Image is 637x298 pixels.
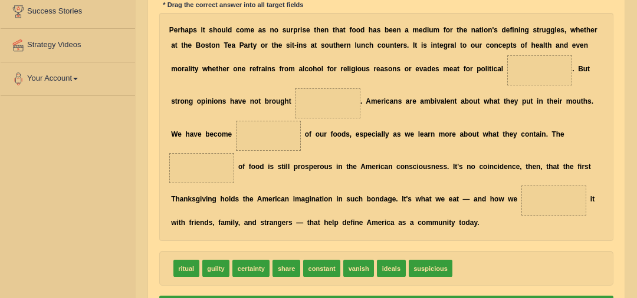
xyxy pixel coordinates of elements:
[580,41,584,49] b: e
[361,41,365,49] b: n
[288,65,295,73] b: m
[584,26,586,34] b: t
[278,41,283,49] b: e
[340,65,343,73] b: r
[252,65,257,73] b: e
[222,65,226,73] b: e
[244,26,251,34] b: m
[506,26,510,34] b: e
[501,26,505,34] b: d
[212,65,216,73] b: e
[457,26,459,34] b: t
[175,41,178,49] b: t
[203,26,205,34] b: t
[330,65,334,73] b: o
[344,41,347,49] b: r
[381,41,385,49] b: o
[249,65,252,73] b: r
[482,26,484,34] b: i
[224,41,227,49] b: T
[514,26,518,34] b: n
[427,65,431,73] b: d
[284,65,288,73] b: o
[216,65,218,73] b: t
[502,41,506,49] b: e
[576,26,580,34] b: h
[373,26,377,34] b: a
[454,41,456,49] b: l
[355,65,357,73] b: i
[373,65,376,73] b: r
[413,41,415,49] b: I
[178,26,180,34] b: r
[525,26,529,34] b: g
[554,26,556,34] b: l
[394,41,396,49] b: t
[520,26,524,34] b: n
[419,26,423,34] b: e
[578,65,583,73] b: B
[185,97,189,105] b: n
[185,26,189,34] b: a
[357,65,362,73] b: o
[217,26,221,34] b: o
[470,65,473,73] b: r
[240,26,244,34] b: o
[308,65,313,73] b: o
[460,41,462,49] b: t
[189,97,193,105] b: g
[546,26,550,34] b: g
[485,65,487,73] b: l
[267,65,271,73] b: n
[384,65,388,73] b: s
[539,26,542,34] b: r
[226,26,228,34] b: l
[201,41,205,49] b: o
[212,97,214,105] b: i
[178,97,180,105] b: r
[270,26,274,34] b: n
[475,41,479,49] b: u
[205,41,209,49] b: s
[531,41,535,49] b: h
[397,65,401,73] b: s
[518,26,520,34] b: i
[1,29,135,58] a: Strategy Videos
[576,41,580,49] b: v
[347,41,351,49] b: n
[339,26,343,34] b: a
[587,65,590,73] b: t
[174,26,178,34] b: e
[286,26,290,34] b: u
[380,65,385,73] b: a
[542,26,546,34] b: u
[244,41,248,49] b: a
[369,41,373,49] b: h
[419,65,423,73] b: v
[178,65,182,73] b: o
[357,41,361,49] b: u
[560,41,564,49] b: n
[233,65,237,73] b: o
[274,41,278,49] b: h
[261,41,265,49] b: o
[189,26,193,34] b: p
[396,26,400,34] b: n
[481,65,485,73] b: o
[449,65,454,73] b: e
[405,65,409,73] b: o
[477,65,481,73] b: p
[195,65,199,73] b: y
[253,41,257,49] b: y
[537,26,539,34] b: t
[320,26,324,34] b: e
[231,41,235,49] b: a
[317,65,321,73] b: o
[336,41,340,49] b: h
[258,65,261,73] b: r
[325,41,329,49] b: o
[192,65,195,73] b: t
[413,26,419,34] b: m
[171,41,175,49] b: a
[444,41,448,49] b: g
